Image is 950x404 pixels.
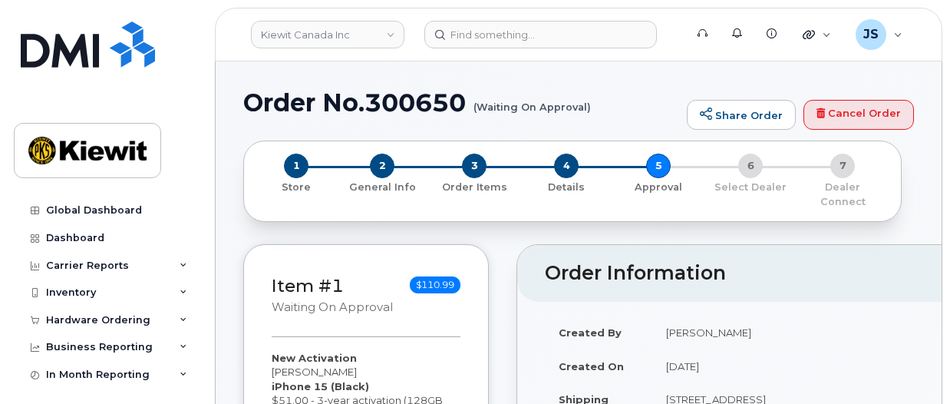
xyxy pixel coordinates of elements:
p: Order Items [434,180,514,194]
span: 3 [462,154,487,178]
h1: Order No.300650 [243,89,679,116]
strong: Created On [559,360,624,373]
small: Waiting On Approval [272,300,393,314]
a: 1 Store [256,178,336,194]
span: 4 [554,154,579,178]
small: (Waiting On Approval) [473,89,591,113]
strong: iPhone 15 (Black) [272,380,369,392]
strong: New Activation [272,352,357,364]
a: 3 Order Items [428,178,520,194]
p: Details [526,180,606,194]
span: 2 [370,154,394,178]
span: $110.99 [410,277,460,293]
a: Cancel Order [803,100,914,131]
a: 2 General Info [336,178,428,194]
span: 1 [284,154,308,178]
p: General Info [342,180,422,194]
strong: Created By [559,326,622,339]
a: 4 Details [520,178,612,194]
a: Item #1 [272,275,344,296]
a: Share Order [687,100,796,131]
iframe: Messenger Launcher [883,337,938,392]
p: Store [262,180,330,194]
